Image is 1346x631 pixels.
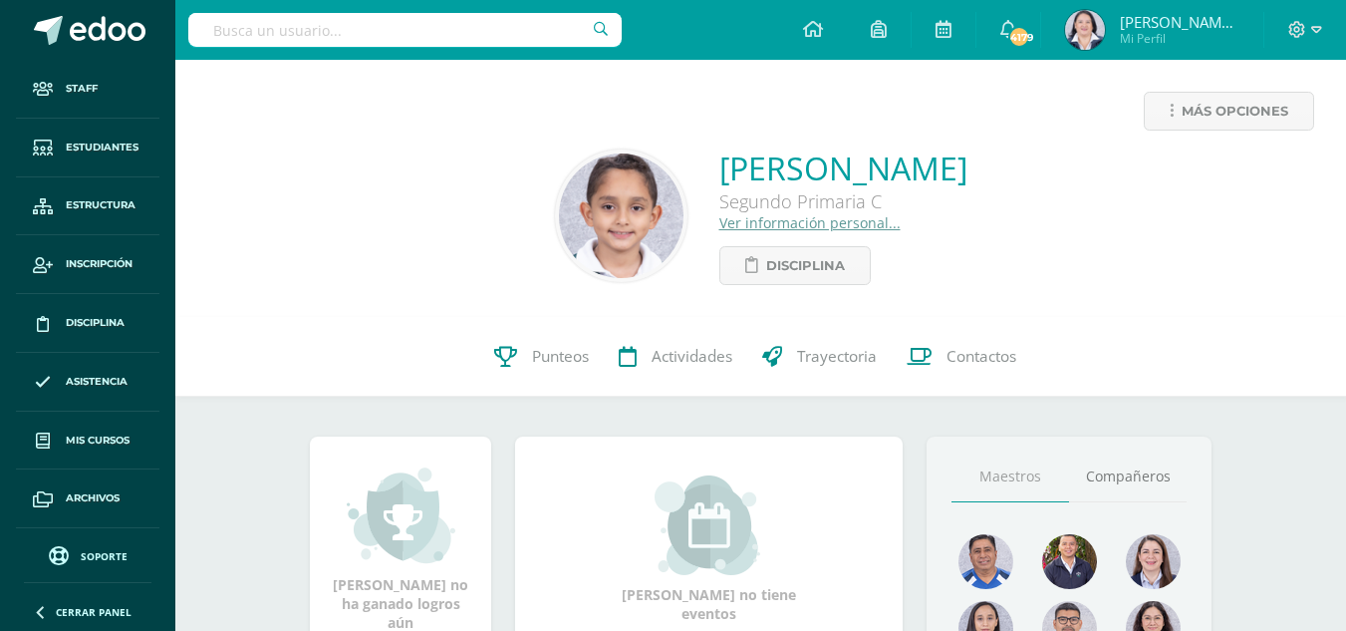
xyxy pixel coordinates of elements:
a: Asistencia [16,353,159,412]
a: Estructura [16,177,159,236]
span: Trayectoria [797,346,877,367]
span: Staff [66,81,98,97]
a: Más opciones [1144,92,1314,131]
a: Maestros [951,452,1069,502]
a: Staff [16,60,159,119]
span: Cerrar panel [56,605,132,619]
a: Actividades [604,317,747,397]
span: Contactos [946,346,1016,367]
img: achievement_small.png [347,466,455,565]
a: Disciplina [719,246,871,285]
span: Actividades [652,346,732,367]
span: Archivos [66,490,120,506]
div: [PERSON_NAME] no tiene eventos [610,475,809,623]
a: Mis cursos [16,412,159,471]
a: [PERSON_NAME] [719,147,967,189]
img: event_small.png [655,475,763,575]
span: Disciplina [766,247,845,284]
img: 91010995ba55083ab2a46da906f26f18.png [1065,10,1105,50]
a: Contactos [892,317,1031,397]
img: 1888221f8fd9e30b59887d797692a57b.png [559,154,683,278]
span: Asistencia [66,374,128,390]
img: 3fa84f42f3e29fcac37698908b932198.png [958,534,1013,589]
span: Estudiantes [66,140,138,156]
a: Punteos [479,317,604,397]
a: Ver información personal... [719,213,901,232]
input: Busca un usuario... [188,13,622,47]
span: Mis cursos [66,433,130,449]
span: [PERSON_NAME][US_STATE] [1120,12,1239,32]
span: Soporte [81,549,128,563]
a: Estudiantes [16,119,159,177]
span: Estructura [66,197,135,213]
span: 4179 [1008,26,1030,48]
span: Inscripción [66,256,133,272]
a: Soporte [24,541,151,568]
span: Disciplina [66,315,125,331]
span: Más opciones [1182,93,1288,130]
a: Archivos [16,470,159,528]
div: Segundo Primaria C [719,189,967,213]
a: Disciplina [16,294,159,353]
span: Mi Perfil [1120,30,1239,47]
img: 6dfc3065da4204f320af9e3560cd3894.png [1042,534,1097,589]
a: Inscripción [16,235,159,294]
span: Punteos [532,346,589,367]
a: Trayectoria [747,317,892,397]
a: Compañeros [1069,452,1187,502]
img: 4ad40b1689e633dc4baef21ec155021e.png [1126,534,1181,589]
